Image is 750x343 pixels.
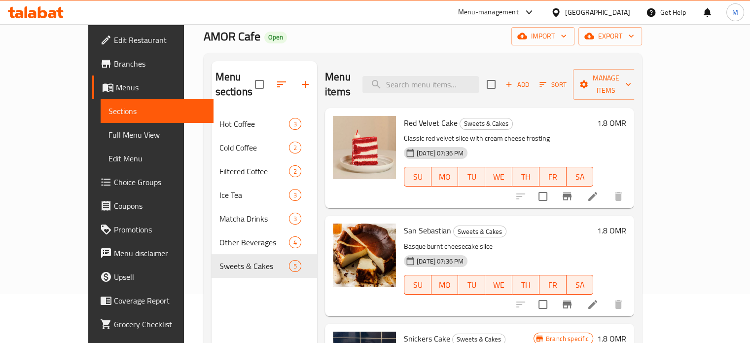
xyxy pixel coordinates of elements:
[212,112,317,136] div: Hot Coffee3
[537,77,569,92] button: Sort
[516,278,536,292] span: TH
[212,254,317,278] div: Sweets & Cakes5
[114,295,206,306] span: Coverage Report
[567,167,594,187] button: SA
[519,30,567,42] span: import
[101,147,214,170] a: Edit Menu
[219,260,289,272] span: Sweets & Cakes
[108,152,206,164] span: Edit Menu
[404,167,431,187] button: SU
[289,238,301,247] span: 4
[219,189,289,201] span: Ice Tea
[408,278,428,292] span: SU
[586,30,634,42] span: export
[212,183,317,207] div: Ice Tea3
[108,105,206,117] span: Sections
[404,240,593,253] p: Basque burnt cheesecake slice
[325,70,351,99] h2: Menu items
[92,265,214,289] a: Upsell
[408,170,428,184] span: SU
[533,77,573,92] span: Sort items
[289,214,301,224] span: 3
[607,185,630,208] button: delete
[578,27,642,45] button: export
[543,278,563,292] span: FR
[333,116,396,179] img: Red Velvet Cake
[458,167,485,187] button: TU
[516,170,536,184] span: TH
[212,159,317,183] div: Filtered Coffee2
[458,275,485,295] button: TU
[92,218,214,241] a: Promotions
[587,191,599,202] a: Edit menu item
[101,99,214,123] a: Sections
[289,143,301,152] span: 2
[597,224,626,237] h6: 1.8 OMR
[571,170,590,184] span: SA
[92,76,214,99] a: Menus
[114,318,206,330] span: Grocery Checklist
[539,167,567,187] button: FR
[539,79,567,90] span: Sort
[571,278,590,292] span: SA
[435,278,455,292] span: MO
[413,149,467,158] span: [DATE] 07:36 PM
[92,289,214,312] a: Coverage Report
[587,299,599,310] a: Edit menu item
[219,142,289,153] span: Cold Coffee
[92,312,214,336] a: Grocery Checklist
[289,165,301,177] div: items
[215,70,255,99] h2: Menu sections
[219,165,289,177] span: Filtered Coffee
[533,294,553,315] span: Select to update
[462,278,481,292] span: TU
[92,194,214,218] a: Coupons
[289,119,301,129] span: 3
[462,170,481,184] span: TU
[543,170,563,184] span: FR
[413,257,467,266] span: [DATE] 07:36 PM
[511,27,574,45] button: import
[565,7,630,18] div: [GEOGRAPHIC_DATA]
[219,213,289,225] div: Matcha Drinks
[567,275,594,295] button: SA
[362,76,479,93] input: search
[485,167,512,187] button: WE
[114,34,206,46] span: Edit Restaurant
[293,73,317,96] button: Add section
[204,25,260,47] span: AMOR Cafe
[92,52,214,76] a: Branches
[555,185,579,208] button: Branch-specific-item
[435,170,455,184] span: MO
[264,32,287,43] div: Open
[489,170,508,184] span: WE
[504,79,531,90] span: Add
[597,116,626,130] h6: 1.8 OMR
[114,58,206,70] span: Branches
[212,108,317,282] nav: Menu sections
[289,189,301,201] div: items
[404,223,451,238] span: San Sebastian
[481,74,501,95] span: Select section
[219,118,289,130] span: Hot Coffee
[533,186,553,207] span: Select to update
[404,115,458,130] span: Red Velvet Cake
[264,33,287,41] span: Open
[404,275,431,295] button: SU
[453,226,506,237] div: Sweets & Cakes
[114,247,206,259] span: Menu disclaimer
[573,69,639,100] button: Manage items
[114,200,206,212] span: Coupons
[92,241,214,265] a: Menu disclaimer
[458,6,519,18] div: Menu-management
[333,224,396,287] img: San Sebastian
[289,262,301,271] span: 5
[219,236,289,248] div: Other Beverages
[212,207,317,230] div: Matcha Drinks3
[212,136,317,159] div: Cold Coffee2
[114,176,206,188] span: Choice Groups
[489,278,508,292] span: WE
[460,118,512,129] span: Sweets & Cakes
